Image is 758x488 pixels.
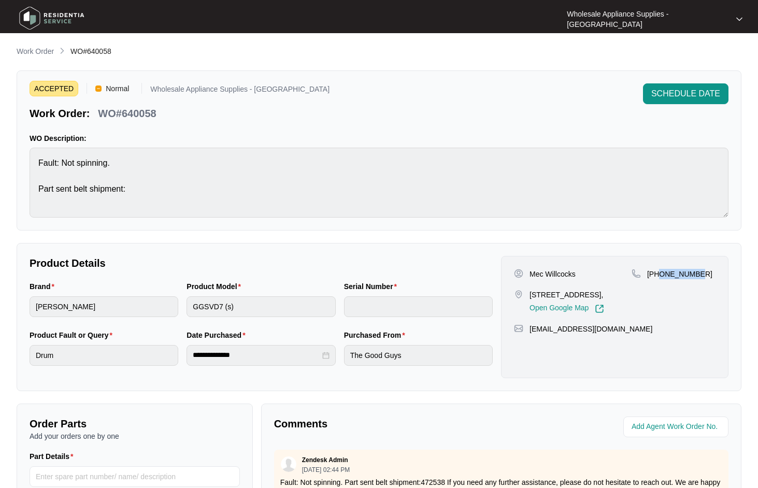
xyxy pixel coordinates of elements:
p: [STREET_ADDRESS], [530,290,604,300]
p: Order Parts [30,417,240,431]
p: [EMAIL_ADDRESS][DOMAIN_NAME] [530,324,652,334]
p: Zendesk Admin [302,456,348,464]
p: Add your orders one by one [30,431,240,441]
textarea: Fault: Not spinning. Part sent belt shipment: [30,148,728,218]
img: user.svg [281,456,296,472]
span: Normal [102,81,133,96]
a: Open Google Map [530,304,604,313]
label: Product Model [187,281,245,292]
img: dropdown arrow [736,17,742,22]
input: Date Purchased [193,350,320,361]
p: [PHONE_NUMBER] [647,269,712,279]
label: Date Purchased [187,330,249,340]
p: [DATE] 02:44 PM [302,467,350,473]
label: Product Fault or Query [30,330,117,340]
p: Mec Willcocks [530,269,576,279]
input: Part Details [30,466,240,487]
label: Brand [30,281,59,292]
span: SCHEDULE DATE [651,88,720,100]
span: WO#640058 [70,47,111,55]
a: Work Order [15,46,56,58]
p: Work Order: [30,106,90,121]
img: map-pin [514,324,523,333]
input: Product Fault or Query [30,345,178,366]
img: Link-External [595,304,604,313]
p: WO Description: [30,133,728,143]
input: Product Model [187,296,335,317]
img: chevron-right [58,47,66,55]
p: Wholesale Appliance Supplies - [GEOGRAPHIC_DATA] [567,9,727,30]
label: Serial Number [344,281,401,292]
p: Comments [274,417,494,431]
img: user-pin [514,269,523,278]
p: WO#640058 [98,106,156,121]
span: ACCEPTED [30,81,78,96]
img: map-pin [514,290,523,299]
p: Work Order [17,46,54,56]
img: residentia service logo [16,3,88,34]
input: Serial Number [344,296,493,317]
button: SCHEDULE DATE [643,83,728,104]
img: Vercel Logo [95,85,102,92]
img: map-pin [632,269,641,278]
input: Brand [30,296,178,317]
label: Part Details [30,451,78,462]
label: Purchased From [344,330,409,340]
input: Purchased From [344,345,493,366]
p: Product Details [30,256,493,270]
input: Add Agent Work Order No. [632,421,722,433]
p: Wholesale Appliance Supplies - [GEOGRAPHIC_DATA] [150,85,330,96]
